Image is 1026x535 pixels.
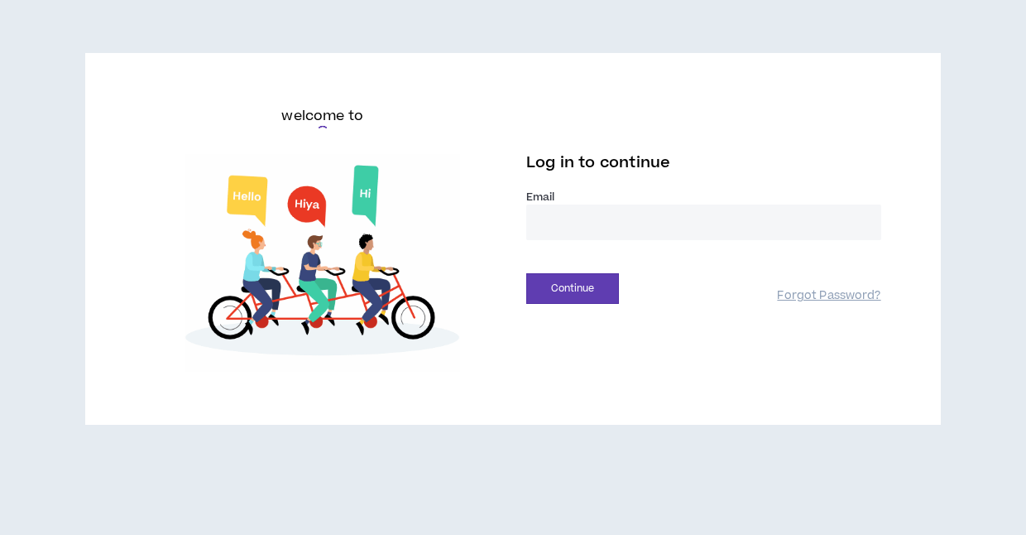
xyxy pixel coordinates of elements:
span: Log in to continue [526,152,670,173]
h6: welcome to [281,106,363,126]
label: Email [526,190,881,205]
img: Welcome to Wripple [145,154,500,372]
button: Continue [526,273,619,304]
a: Forgot Password? [777,288,880,304]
